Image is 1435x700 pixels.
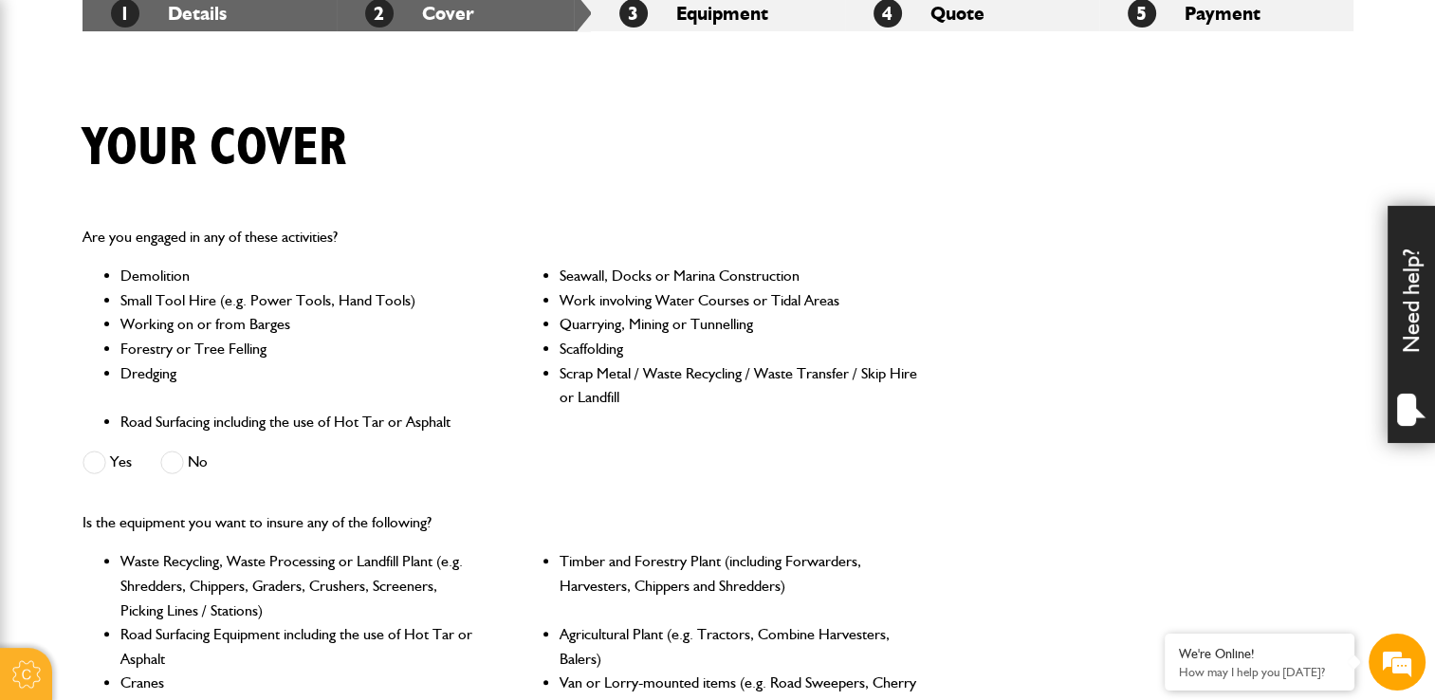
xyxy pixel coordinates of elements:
[560,337,919,361] li: Scaffolding
[83,451,132,474] label: Yes
[560,288,919,313] li: Work involving Water Courses or Tidal Areas
[120,410,480,434] li: Road Surfacing including the use of Hot Tar or Asphalt
[120,622,480,671] li: Road Surfacing Equipment including the use of Hot Tar or Asphalt
[1388,206,1435,443] div: Need help?
[120,288,480,313] li: Small Tool Hire (e.g. Power Tools, Hand Tools)
[83,225,920,249] p: Are you engaged in any of these activities?
[560,312,919,337] li: Quarrying, Mining or Tunnelling
[560,264,919,288] li: Seawall, Docks or Marina Construction
[560,549,919,622] li: Timber and Forestry Plant (including Forwarders, Harvesters, Chippers and Shredders)
[120,361,480,410] li: Dredging
[120,337,480,361] li: Forestry or Tree Felling
[1179,665,1340,679] p: How may I help you today?
[160,451,208,474] label: No
[560,622,919,671] li: Agricultural Plant (e.g. Tractors, Combine Harvesters, Balers)
[120,549,480,622] li: Waste Recycling, Waste Processing or Landfill Plant (e.g. Shredders, Chippers, Graders, Crushers,...
[111,2,227,25] a: 1Details
[83,510,920,535] p: Is the equipment you want to insure any of the following?
[120,264,480,288] li: Demolition
[560,361,919,410] li: Scrap Metal / Waste Recycling / Waste Transfer / Skip Hire or Landfill
[1179,646,1340,662] div: We're Online!
[120,312,480,337] li: Working on or from Barges
[83,117,346,180] h1: Your cover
